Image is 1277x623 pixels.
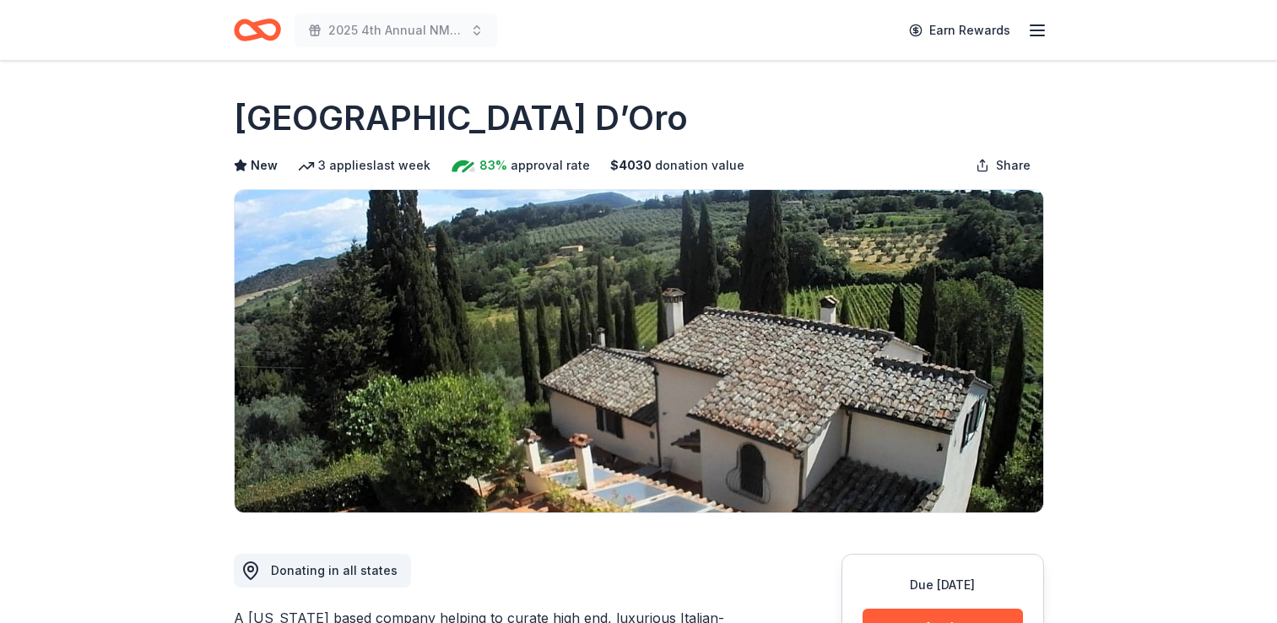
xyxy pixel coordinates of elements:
[899,15,1020,46] a: Earn Rewards
[298,155,430,176] div: 3 applies last week
[234,10,281,50] a: Home
[863,575,1023,595] div: Due [DATE]
[235,190,1043,512] img: Image for Villa Sogni D’Oro
[271,563,398,577] span: Donating in all states
[328,20,463,41] span: 2025 4th Annual NMAEYC Snowball Gala
[655,155,744,176] span: donation value
[295,14,497,47] button: 2025 4th Annual NMAEYC Snowball Gala
[962,149,1044,182] button: Share
[251,155,278,176] span: New
[479,155,507,176] span: 83%
[996,155,1031,176] span: Share
[511,155,590,176] span: approval rate
[610,155,652,176] span: $ 4030
[234,95,688,142] h1: [GEOGRAPHIC_DATA] D’Oro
